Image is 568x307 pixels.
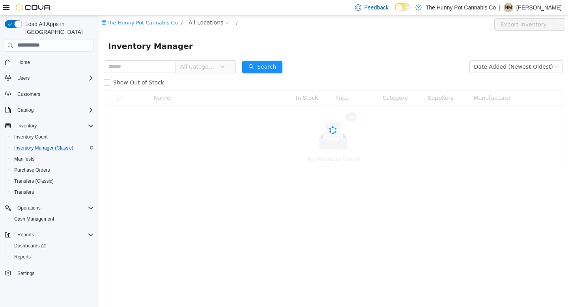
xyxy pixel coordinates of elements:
[11,214,57,224] a: Cash Management
[14,105,37,115] button: Catalog
[2,229,97,240] button: Reports
[126,5,131,10] i: icon: close-circle
[505,3,512,12] span: NM
[11,154,94,164] span: Manifests
[11,187,94,197] span: Transfers
[14,156,34,162] span: Manifests
[11,154,37,164] a: Manifests
[14,189,34,195] span: Transfers
[8,187,97,198] button: Transfers
[11,143,94,153] span: Inventory Manager (Classic)
[17,205,41,211] span: Operations
[14,121,94,131] span: Inventory
[14,90,43,99] a: Customers
[16,4,51,11] img: Cova
[2,267,97,279] button: Settings
[14,134,48,140] span: Inventory Count
[14,269,37,278] a: Settings
[121,49,126,54] i: icon: down
[14,230,37,240] button: Reports
[8,176,97,187] button: Transfers (Classic)
[2,105,97,116] button: Catalog
[144,45,184,58] button: icon: searchSearch
[14,216,54,222] span: Cash Management
[17,123,37,129] span: Inventory
[2,202,97,213] button: Operations
[14,121,40,131] button: Inventory
[17,59,30,66] span: Home
[137,4,139,10] span: /
[11,176,57,186] a: Transfers (Classic)
[8,131,97,142] button: Inventory Count
[504,3,513,12] div: Nakisha Mckinley
[14,57,94,67] span: Home
[14,230,94,240] span: Reports
[376,45,454,57] div: Date Added (Newest-Oldest)
[11,241,49,251] a: Dashboards
[5,53,94,300] nav: Complex example
[90,3,125,11] span: All Locations
[14,178,54,184] span: Transfers (Classic)
[3,5,8,10] i: icon: shop
[2,56,97,68] button: Home
[11,165,53,175] a: Purchase Orders
[14,203,94,213] span: Operations
[14,243,46,249] span: Dashboards
[8,240,97,251] a: Dashboards
[11,132,51,142] a: Inventory Count
[396,3,454,15] button: Export Inventory
[11,143,77,153] a: Inventory Manager (Classic)
[8,153,97,165] button: Manifests
[17,232,34,238] span: Reports
[11,64,69,70] span: Show Out of Stock
[426,3,496,12] p: The Hunny Pot Cannabis Co
[11,187,37,197] a: Transfers
[14,254,31,260] span: Reports
[14,73,33,83] button: Users
[82,4,84,10] span: /
[82,47,118,55] span: All Categories
[9,24,99,37] span: Inventory Manager
[3,4,79,10] a: icon: shopThe Hunny Pot Cannabis Co
[14,268,94,278] span: Settings
[14,58,33,67] a: Home
[22,20,94,36] span: Load All Apps in [GEOGRAPHIC_DATA]
[17,91,40,97] span: Customers
[14,73,94,83] span: Users
[11,252,94,262] span: Reports
[11,214,94,224] span: Cash Management
[14,89,94,99] span: Customers
[455,49,460,54] i: icon: down
[17,75,30,81] span: Users
[2,73,97,84] button: Users
[8,142,97,153] button: Inventory Manager (Classic)
[8,251,97,262] button: Reports
[11,176,94,186] span: Transfers (Classic)
[11,241,94,251] span: Dashboards
[395,3,411,11] input: Dark Mode
[454,3,467,15] button: icon: ellipsis
[14,167,50,173] span: Purchase Orders
[499,3,501,12] p: |
[516,3,562,12] p: [PERSON_NAME]
[14,145,73,151] span: Inventory Manager (Classic)
[11,252,34,262] a: Reports
[17,270,34,277] span: Settings
[14,203,44,213] button: Operations
[11,132,94,142] span: Inventory Count
[8,213,97,225] button: Cash Management
[14,105,94,115] span: Catalog
[8,165,97,176] button: Purchase Orders
[17,107,34,113] span: Catalog
[2,120,97,131] button: Inventory
[2,88,97,100] button: Customers
[364,4,389,11] span: Feedback
[11,165,94,175] span: Purchase Orders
